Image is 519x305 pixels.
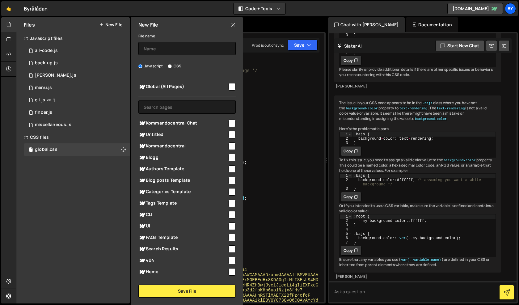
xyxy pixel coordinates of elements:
[138,285,236,298] button: Save File
[138,165,227,173] span: Authors Template
[505,3,516,14] a: By
[138,200,227,207] span: Tags Template
[138,131,227,138] span: Untitled
[24,69,130,82] div: 10338/45273.js
[447,3,503,14] a: [DOMAIN_NAME]
[340,132,352,137] div: 1
[138,177,227,184] span: Blog posts Template
[436,106,465,111] code: text-rendering
[443,158,476,163] code: background-color
[99,22,122,27] button: New File
[340,137,352,141] div: 2
[16,131,130,143] div: CSS files
[35,73,76,78] div: [PERSON_NAME].js
[138,154,227,161] span: Blogg
[24,143,130,156] div: 10338/24192.css
[341,246,361,256] button: Copy
[35,60,58,66] div: back-up.js
[138,245,227,253] span: Search Results
[138,83,227,91] span: Global (All Pages)
[35,97,45,103] div: cli.js
[401,258,442,262] code: var(--variable-name)
[340,227,352,232] div: 4
[340,187,352,191] div: 3
[24,21,35,28] h2: Files
[340,141,352,145] div: 3
[288,40,318,51] button: Save
[24,5,48,12] div: Byrålådan
[341,56,361,66] button: Copy
[340,174,352,178] div: 1
[336,84,500,89] div: [PERSON_NAME]
[138,257,227,264] span: 404
[340,178,352,187] div: 2
[24,94,130,106] div: 10338/23371.js
[252,43,284,48] div: Prod is out of sync
[340,219,352,223] div: 2
[341,192,361,202] button: Copy
[414,117,447,121] code: background-color
[168,63,181,69] label: CSS
[35,110,52,115] div: finder.js
[336,274,500,279] div: [PERSON_NAME]
[24,44,130,57] div: 10338/35579.js
[406,17,458,32] div: Documentation
[340,232,352,236] div: 5
[345,106,378,111] code: background-color
[138,268,227,276] span: Home
[138,234,227,241] span: FAQs Template
[328,17,405,32] div: Chat with [PERSON_NAME]
[340,33,352,37] div: 3
[138,188,227,196] span: Categories Template
[16,32,130,44] div: Javascript files
[138,63,163,69] label: Javascript
[340,223,352,227] div: 3
[53,98,55,103] span: 1
[422,101,433,105] code: .bajs
[340,214,352,219] div: 1
[24,82,130,94] div: 10338/45238.js
[399,106,428,111] code: text-rendering
[35,147,57,152] div: global.css
[168,64,172,68] input: CSS
[334,95,501,272] div: The issue in your CSS code appears to be in the class where you have set the property to . The is...
[340,236,352,240] div: 6
[337,43,362,49] h2: Slater AI
[138,120,227,127] span: Kommandocentral Chat
[138,211,227,218] span: CLI
[138,222,227,230] span: UI
[24,119,130,131] div: 10338/45237.js
[138,64,142,68] input: Javascript
[1,1,16,16] a: 🤙
[138,142,227,150] span: Kommandocentral
[138,21,158,28] h2: New File
[138,33,155,39] label: File name
[340,37,352,42] div: 4
[435,40,484,51] button: Start new chat
[340,240,352,245] div: 7
[35,122,71,128] div: miscellaneous.js
[341,146,361,156] button: Copy
[24,106,130,119] div: 10338/24973.js
[234,3,285,14] button: Code + Tools
[35,85,52,91] div: menu.js
[35,48,58,53] div: all-code.js
[138,100,236,114] input: Search pages
[138,42,236,55] input: Name
[24,57,130,69] div: 10338/45267.js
